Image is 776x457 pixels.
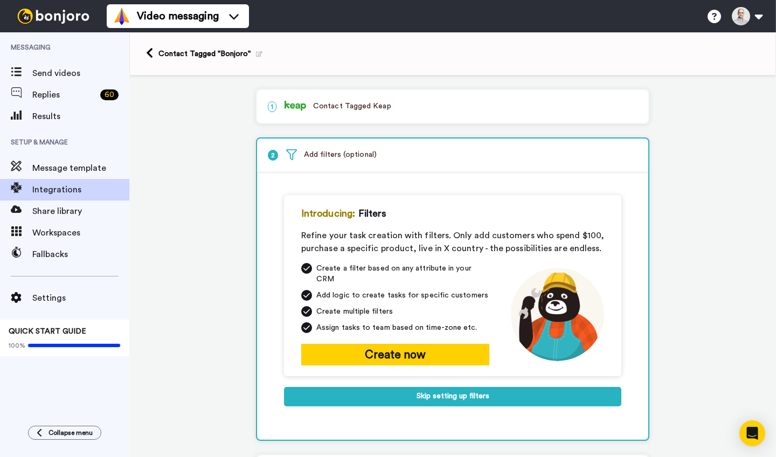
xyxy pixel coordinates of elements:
div: Refine your task creation with filters. Only add customers who spend $100, purchase a specific pr... [301,229,604,255]
span: Share library [32,205,129,218]
span: Replies [32,88,96,101]
span: Results [32,110,129,123]
span: Message template [32,162,129,175]
span: Send videos [32,67,129,80]
span: Workspaces [32,226,129,239]
div: 1Contact Tagged Keap [256,89,649,124]
p: Add filters (optional) [268,149,638,161]
span: Settings [32,292,129,304]
button: Create now [301,344,489,365]
span: Filters [358,206,387,221]
img: bj-logo-header-white.svg [13,9,94,24]
img: logo_keap.svg [285,101,306,112]
img: filter.svg [286,149,297,160]
span: Create a filter based on any attribute in your CRM [316,263,489,285]
img: mechanic-joro.png [511,268,604,361]
span: 100% [9,341,25,350]
span: QUICK START GUIDE [9,328,86,335]
span: Fallbacks [32,248,129,261]
span: 1 [268,101,276,112]
span: Introducing: [301,206,355,221]
button: Collapse menu [28,426,101,440]
span: Create multiple filters [316,306,393,317]
img: vm-color.svg [113,8,130,25]
span: Assign tasks to team based on time-zone etc. [316,322,477,333]
div: Contact Tagged "Bonjoro" [158,49,262,59]
div: Open Intercom Messenger [739,420,765,446]
span: Add logic to create tasks for specific customers [316,290,488,301]
span: Collapse menu [48,428,93,437]
span: Integrations [32,183,129,196]
span: Video messaging [137,9,219,24]
button: Skip setting up filters [284,387,621,406]
span: 2 [268,150,278,161]
div: 60 [100,89,119,100]
p: Contact Tagged Keap [268,101,638,112]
